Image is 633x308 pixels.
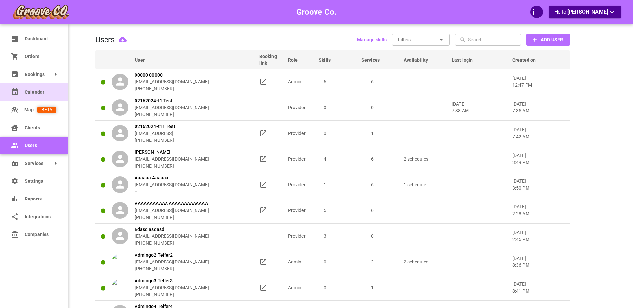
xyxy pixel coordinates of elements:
[354,130,391,137] p: 1
[526,34,570,46] button: Add User
[25,213,56,220] span: Integrations
[25,178,56,185] span: Settings
[135,214,209,221] p: [PHONE_NUMBER]
[530,6,543,18] div: QuickStart Guide
[361,57,388,63] span: Services
[119,36,127,44] svg: Export
[512,108,564,114] p: 7:35 am
[256,50,285,69] th: Booking link
[135,111,209,118] p: [PHONE_NUMBER]
[135,207,209,214] p: [EMAIL_ADDRESS][DOMAIN_NAME]
[288,181,313,188] p: Provider
[319,57,339,63] span: Skills
[404,259,446,265] p: 2 schedules
[452,101,506,114] p: [DATE]
[512,57,545,63] span: Created on
[288,78,313,85] p: Admin
[112,57,153,63] span: User
[567,9,608,15] span: [PERSON_NAME]
[468,34,519,46] input: Search
[404,156,446,163] p: 2 schedules
[512,210,564,217] p: 2:28 am
[288,259,313,265] p: Admin
[135,259,209,265] p: [EMAIL_ADDRESS][DOMAIN_NAME]
[512,178,564,192] p: [DATE]
[135,240,209,247] p: [PHONE_NUMBER]
[100,182,106,188] svg: Active
[549,6,621,18] button: Hello,[PERSON_NAME]
[404,57,437,63] span: Availability
[307,233,344,240] p: 3
[135,174,209,181] p: Aaaaaa Aaaaaa
[135,291,209,298] p: [PHONE_NUMBER]
[307,207,344,214] p: 5
[512,255,564,269] p: [DATE]
[25,53,56,60] span: Orders
[100,234,106,239] svg: Active
[135,130,175,137] p: [EMAIL_ADDRESS]
[288,130,313,137] p: Provider
[452,57,482,63] span: Last login
[100,208,106,214] svg: Active
[135,72,209,78] p: 00000 00000
[95,35,115,44] h1: Users
[112,254,128,270] img: User
[512,126,564,140] p: [DATE]
[135,265,209,272] p: [PHONE_NUMBER]
[100,285,106,291] svg: Active
[135,97,209,104] p: 02162024-t1 Test
[541,36,563,44] span: Add User
[354,78,391,85] p: 6
[307,78,344,85] p: 6
[135,233,209,240] p: [EMAIL_ADDRESS][DOMAIN_NAME]
[512,229,564,243] p: [DATE]
[354,207,391,214] p: 6
[512,288,564,294] p: 8:41 pm
[354,259,391,265] p: 2
[135,137,175,144] p: [PHONE_NUMBER]
[135,188,209,195] p: +
[354,233,391,240] p: 0
[25,231,56,238] span: Companies
[354,284,391,291] p: 1
[452,108,506,114] p: 7:38 am
[25,196,56,202] span: Reports
[512,75,564,89] p: [DATE]
[288,233,313,240] p: Provider
[37,107,56,113] span: BETA
[288,284,313,291] p: Admin
[25,35,56,42] span: Dashboard
[357,37,387,42] b: Manage skills
[135,200,209,207] p: AAAAAAAAAAA AAAAAAAAAAAAA
[512,152,564,166] p: [DATE]
[135,104,209,111] p: [EMAIL_ADDRESS][DOMAIN_NAME]
[512,133,564,140] p: 7:42 am
[100,157,106,162] svg: Active
[25,89,56,96] span: Calendar
[112,279,128,296] img: User
[135,252,209,259] p: Admingo2 Telfer2
[307,284,344,291] p: 0
[512,262,564,269] p: 8:36 pm
[307,156,344,163] p: 4
[135,163,209,169] p: [PHONE_NUMBER]
[288,57,307,63] span: Role
[354,156,391,163] p: 6
[288,156,313,163] p: Provider
[100,131,106,137] svg: Active
[288,207,313,214] p: Provider
[512,82,564,89] p: 12:47 pm
[404,181,446,188] p: 1 schedule
[135,85,209,92] p: [PHONE_NUMBER]
[135,123,175,130] p: 02162024-t11 Test
[24,107,37,113] span: Map
[288,104,313,111] p: Provider
[512,185,564,192] p: 3:50 pm
[296,6,337,18] h6: Groove Co.
[100,260,106,265] svg: Active
[307,259,344,265] p: 0
[512,236,564,243] p: 2:45 pm
[354,181,391,188] p: 6
[512,281,564,294] p: [DATE]
[135,277,209,284] p: Admingo3 Telfer3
